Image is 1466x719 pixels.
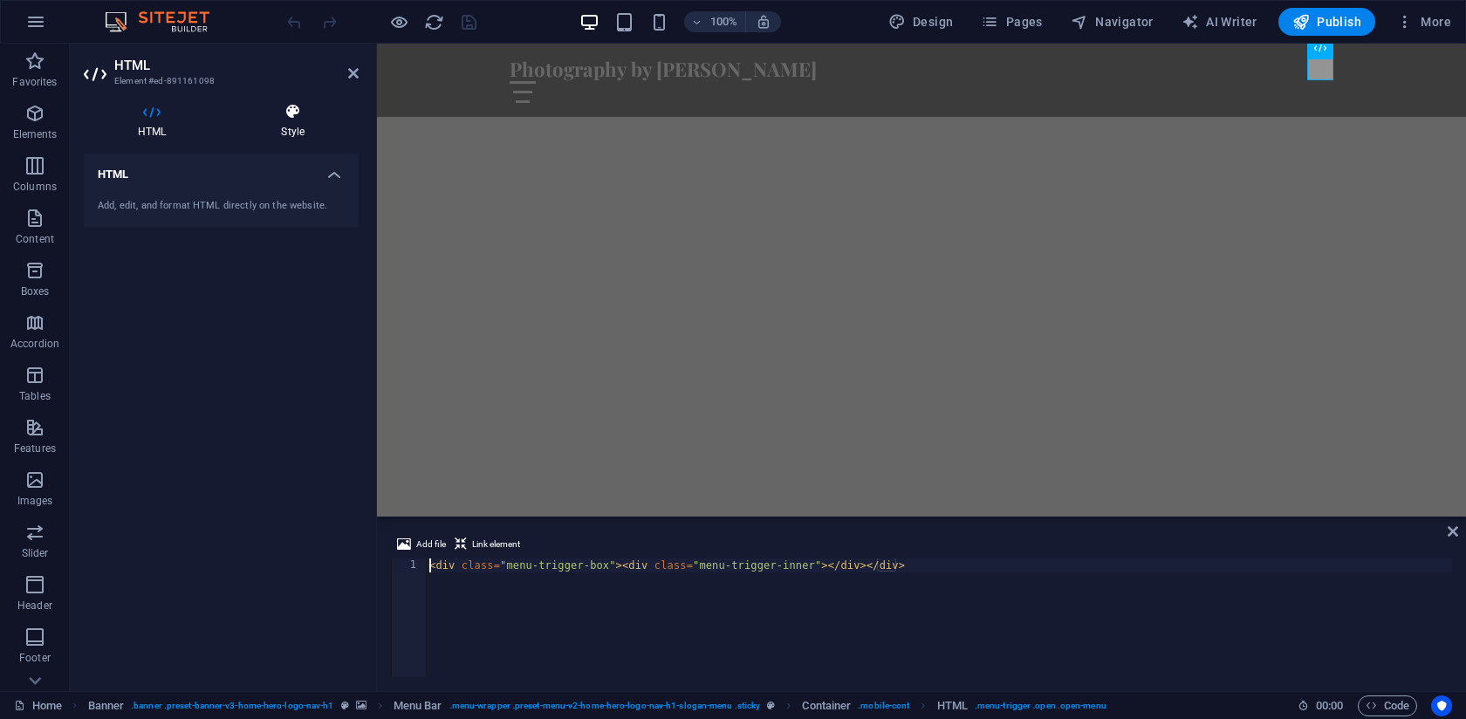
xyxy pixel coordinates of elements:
span: . menu-trigger .open .open-menu [975,695,1106,716]
div: Add, edit, and format HTML directly on the website. [98,199,345,214]
p: Content [16,232,54,246]
span: Code [1366,695,1409,716]
button: Click here to leave preview mode and continue editing [388,11,409,32]
button: Navigator [1064,8,1161,36]
div: 1 [392,558,428,572]
button: Code [1358,695,1417,716]
p: Slider [22,546,49,560]
span: Link element [472,534,520,555]
span: AI Writer [1182,13,1257,31]
img: Editor Logo [100,11,231,32]
p: Boxes [21,284,50,298]
div: Design (Ctrl+Alt+Y) [881,8,961,36]
span: Click to select. Double-click to edit [802,695,851,716]
button: Publish [1278,8,1375,36]
button: Add file [394,534,449,555]
a: Click to cancel selection. Double-click to open Pages [14,695,62,716]
h4: HTML [84,103,227,140]
h6: Session time [1298,695,1344,716]
span: Click to select. Double-click to edit [937,695,968,716]
h6: 100% [710,11,738,32]
p: Images [17,494,53,508]
span: Navigator [1071,13,1154,31]
p: Columns [13,180,57,194]
i: On resize automatically adjust zoom level to fit chosen device. [756,14,771,30]
nav: breadcrumb [88,695,1106,716]
p: Features [14,442,56,455]
span: Click to select. Double-click to edit [88,695,125,716]
span: 00 00 [1316,695,1343,716]
span: : [1328,699,1331,712]
span: Add file [416,534,446,555]
p: Tables [19,389,51,403]
p: Footer [19,651,51,665]
p: Favorites [12,75,57,89]
p: Elements [13,127,58,141]
i: Reload page [424,12,444,32]
p: Accordion [10,337,59,351]
p: Header [17,599,52,613]
i: This element is a customizable preset [767,701,775,710]
button: Design [881,8,961,36]
span: More [1396,13,1451,31]
span: . mobile-cont [858,695,909,716]
h4: HTML [84,154,359,185]
i: This element contains a background [356,701,366,710]
i: This element is a customizable preset [341,701,349,710]
h4: Style [227,103,359,140]
button: reload [423,11,444,32]
span: Design [888,13,954,31]
button: AI Writer [1175,8,1264,36]
span: Click to select. Double-click to edit [394,695,442,716]
span: Pages [981,13,1042,31]
button: Pages [974,8,1049,36]
span: . menu-wrapper .preset-menu-v2-home-hero-logo-nav-h1-slogan-menu .sticky [449,695,761,716]
button: Usercentrics [1431,695,1452,716]
button: More [1389,8,1458,36]
span: . banner .preset-banner-v3-home-hero-logo-nav-h1 [131,695,333,716]
button: Link element [452,534,523,555]
h3: Element #ed-891161098 [114,73,324,89]
button: 100% [684,11,746,32]
h2: HTML [114,58,359,73]
span: Publish [1292,13,1361,31]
